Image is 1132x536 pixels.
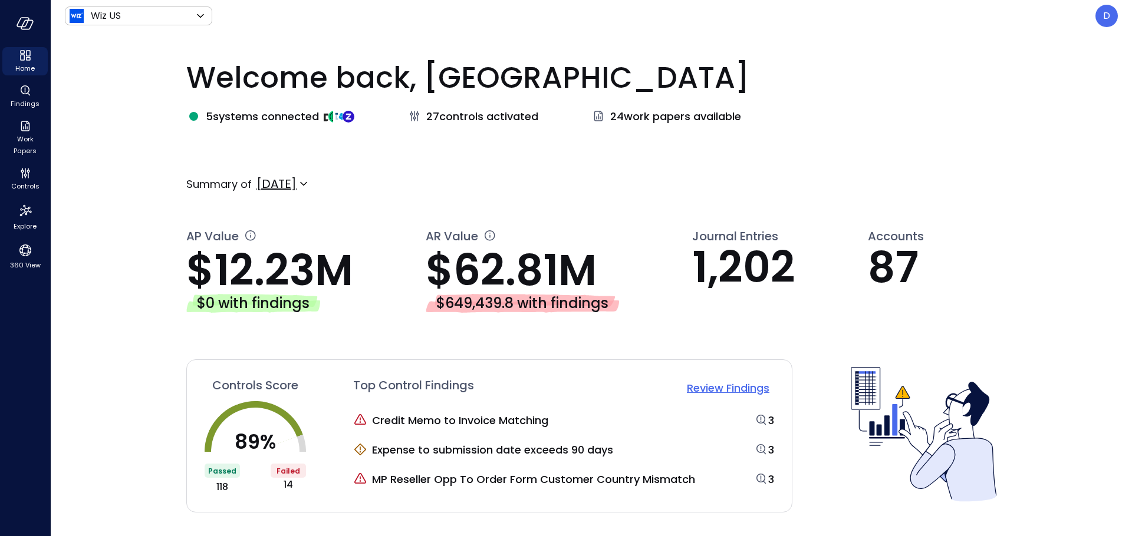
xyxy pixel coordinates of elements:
span: Passed [208,466,236,476]
span: 5 systems connected [206,109,319,124]
span: $12.23M [186,240,353,300]
a: $0 with findings [186,294,426,313]
span: Home [15,62,35,74]
img: integration-logo [324,111,335,123]
img: integration-logo [328,111,340,123]
span: Failed [277,466,300,476]
span: Work Papers [7,133,43,157]
span: Controls [11,180,40,192]
span: 3 [768,442,774,457]
span: Top Control Findings [353,378,474,398]
span: 14 [284,478,293,492]
a: 24work papers available [591,109,741,124]
div: Controls [2,165,48,193]
span: 24 work papers available [610,109,741,124]
a: 27controls activated [407,109,538,124]
span: Credit Memo to Invoice Matching [372,413,548,428]
img: Icon [70,9,84,23]
span: MP Reseller Opp To Order Form Customer Country Mismatch [372,472,695,487]
p: Review Findings [687,380,769,396]
span: 3 [768,413,774,428]
img: integration-logo [338,111,350,123]
p: 89 % [235,432,276,452]
span: Accounts [868,229,924,244]
span: 360 View [10,259,41,271]
img: Controls [851,362,996,507]
p: 87 [868,244,996,290]
p: Summary of [186,176,252,192]
button: Review Findings [682,378,774,398]
span: 3 [768,472,774,487]
div: [DATE] [256,174,297,194]
a: 3 [768,442,774,458]
span: Expense to submission date exceeds 90 days [372,442,613,458]
div: Home [2,47,48,75]
span: Explore [14,220,37,232]
span: Findings [11,98,40,110]
span: Journal Entries [692,229,778,244]
p: Wiz US [91,9,121,23]
span: AR Value [426,229,478,247]
p: Welcome back, [GEOGRAPHIC_DATA] [186,55,996,100]
span: 118 [216,480,228,494]
a: Controls Score [205,378,306,393]
div: Work Papers [2,118,48,158]
span: 27 controls activated [426,109,538,124]
span: 1,202 [692,237,795,297]
p: D [1103,9,1110,23]
span: $62.81M [426,240,597,300]
a: 3 [768,413,774,428]
img: integration-logo [343,111,354,123]
a: 3 [768,472,774,487]
div: Explore [2,200,48,233]
div: 360 View [2,240,48,272]
div: Findings [2,82,48,111]
div: $0 with findings [186,294,320,313]
span: AP Value [186,229,239,247]
div: Dudu [1095,5,1118,27]
img: integration-logo [333,111,345,123]
div: $649,439.8 with findings [426,294,619,313]
a: $649,439.8 with findings [426,294,692,313]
